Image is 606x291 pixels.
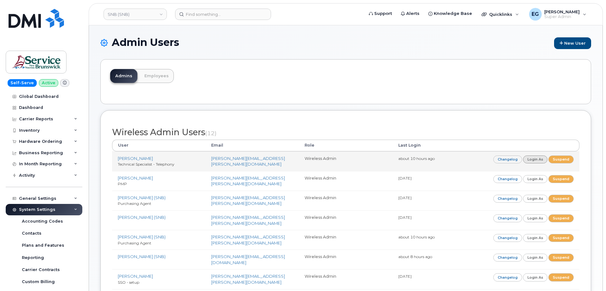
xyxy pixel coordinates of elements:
small: (12) [205,130,217,136]
small: SSO - setup [118,280,139,285]
a: Login as [523,214,548,222]
a: Suspend [548,195,574,203]
td: Wireless Admin [299,230,392,250]
td: Wireless Admin [299,269,392,289]
small: [DATE] [398,215,412,220]
small: Technical Specialist - Telephony [118,162,174,167]
a: Suspend [548,254,574,262]
a: [PERSON_NAME] (SNB) [118,215,166,220]
a: [PERSON_NAME] [118,175,153,180]
small: [DATE] [398,176,412,180]
a: [PERSON_NAME] [118,274,153,279]
td: Wireless Admin [299,191,392,210]
a: Login as [523,155,548,163]
small: Purchasing Agent [118,201,151,206]
th: Email [205,140,299,151]
a: Suspend [548,234,574,242]
small: about 8 hours ago [398,254,432,259]
a: Changelog [493,195,522,203]
a: Login as [523,175,548,183]
a: Login as [523,254,548,262]
a: Suspend [548,155,574,163]
a: Changelog [493,214,522,222]
a: Suspend [548,273,574,281]
td: Wireless Admin [299,210,392,230]
a: Suspend [548,214,574,222]
th: Last Login [393,140,486,151]
small: about 10 hours ago [398,156,435,161]
a: Login as [523,273,548,281]
a: [PERSON_NAME][EMAIL_ADDRESS][PERSON_NAME][DOMAIN_NAME] [211,195,285,206]
a: [PERSON_NAME] (SNB) [118,254,166,259]
a: Suspend [548,175,574,183]
h1: Admin Users [100,37,591,49]
h2: Wireless Admin Users [112,128,579,137]
a: [PERSON_NAME][EMAIL_ADDRESS][PERSON_NAME][DOMAIN_NAME] [211,156,285,167]
a: Login as [523,234,548,242]
a: [PERSON_NAME] (SNB) [118,234,166,239]
a: Changelog [493,254,522,262]
a: Changelog [493,273,522,281]
a: Admins [110,69,137,83]
a: Login as [523,195,548,203]
td: Wireless Admin [299,151,392,171]
a: Changelog [493,175,522,183]
small: about 10 hours ago [398,235,435,239]
td: Wireless Admin [299,171,392,191]
a: Changelog [493,234,522,242]
a: [PERSON_NAME] (SNB) [118,195,166,200]
a: Changelog [493,155,522,163]
a: Employees [139,69,174,83]
a: [PERSON_NAME] [118,156,153,161]
td: Wireless Admin [299,250,392,269]
small: Purchasing Agent [118,241,151,245]
a: New User [554,37,591,49]
a: [PERSON_NAME][EMAIL_ADDRESS][PERSON_NAME][DOMAIN_NAME] [211,175,285,187]
th: Role [299,140,392,151]
a: [PERSON_NAME][EMAIL_ADDRESS][PERSON_NAME][DOMAIN_NAME] [211,215,285,226]
small: [DATE] [398,195,412,200]
small: PMP [118,181,127,186]
th: User [112,140,205,151]
a: [PERSON_NAME][EMAIL_ADDRESS][PERSON_NAME][DOMAIN_NAME] [211,274,285,285]
a: [PERSON_NAME][EMAIL_ADDRESS][DOMAIN_NAME] [211,254,285,265]
a: [PERSON_NAME][EMAIL_ADDRESS][PERSON_NAME][DOMAIN_NAME] [211,234,285,245]
small: [DATE] [398,274,412,279]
